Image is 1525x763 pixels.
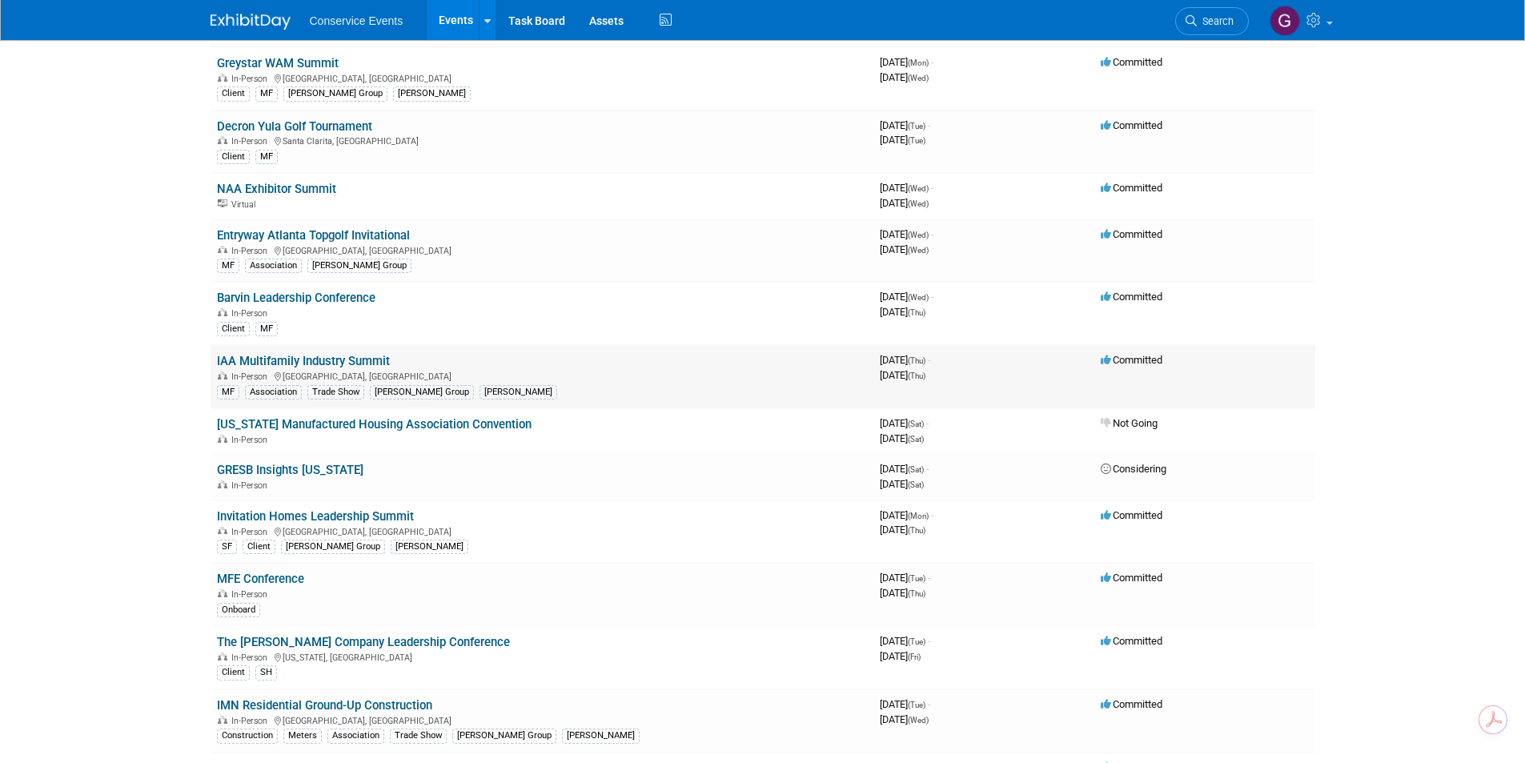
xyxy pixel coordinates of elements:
a: IAA Multifamily Industry Summit [217,354,390,368]
span: (Wed) [908,231,929,239]
span: In-Person [231,371,272,382]
span: Virtual [231,199,260,210]
span: - [931,182,933,194]
a: IMN Residential Ground-Up Construction [217,698,432,713]
span: Search [1197,15,1234,27]
span: [DATE] [880,182,933,194]
span: In-Person [231,589,272,600]
span: [DATE] [880,635,930,647]
span: Committed [1101,698,1162,710]
span: Conservice Events [310,14,403,27]
div: Onboard [217,603,260,617]
a: Decron Yula Golf Tournament [217,119,372,134]
span: - [926,417,929,429]
span: In-Person [231,480,272,491]
span: (Tue) [908,701,925,709]
div: MF [217,259,239,273]
span: Considering [1101,463,1166,475]
span: - [928,119,930,131]
img: In-Person Event [218,136,227,144]
span: (Tue) [908,637,925,646]
div: Client [217,150,250,164]
span: [DATE] [880,369,925,381]
div: [PERSON_NAME] Group [281,540,385,554]
span: [DATE] [880,228,933,240]
span: (Sat) [908,420,924,428]
div: [US_STATE], [GEOGRAPHIC_DATA] [217,650,867,663]
div: [PERSON_NAME] [480,385,557,400]
a: GRESB Insights [US_STATE] [217,463,363,477]
span: (Wed) [908,74,929,82]
a: NAA Exhibitor Summit [217,182,336,196]
span: [DATE] [880,56,933,68]
span: Committed [1101,228,1162,240]
a: Barvin Leadership Conference [217,291,375,305]
div: Client [243,540,275,554]
span: [DATE] [880,463,929,475]
div: [PERSON_NAME] [562,729,640,743]
span: Committed [1101,572,1162,584]
a: [US_STATE] Manufactured Housing Association Convention [217,417,532,432]
div: Santa Clarita, [GEOGRAPHIC_DATA] [217,134,867,147]
span: [DATE] [880,524,925,536]
img: In-Person Event [218,527,227,535]
div: [GEOGRAPHIC_DATA], [GEOGRAPHIC_DATA] [217,369,867,382]
div: Association [245,385,302,400]
img: In-Person Event [218,653,227,661]
a: MFE Conference [217,572,304,586]
div: [GEOGRAPHIC_DATA], [GEOGRAPHIC_DATA] [217,713,867,726]
span: (Wed) [908,246,929,255]
img: Virtual Event [218,199,227,207]
img: In-Person Event [218,589,227,597]
img: In-Person Event [218,308,227,316]
span: (Thu) [908,371,925,380]
span: [DATE] [880,354,930,366]
span: Committed [1101,119,1162,131]
span: (Wed) [908,293,929,302]
span: - [931,509,933,521]
span: (Wed) [908,199,929,208]
span: - [931,291,933,303]
div: [GEOGRAPHIC_DATA], [GEOGRAPHIC_DATA] [217,243,867,256]
span: [DATE] [880,197,929,209]
div: Association [327,729,384,743]
div: Construction [217,729,278,743]
img: In-Person Event [218,74,227,82]
div: Association [245,259,302,273]
span: - [928,635,930,647]
div: MF [255,322,278,336]
a: The [PERSON_NAME] Company Leadership Conference [217,635,510,649]
div: [GEOGRAPHIC_DATA], [GEOGRAPHIC_DATA] [217,524,867,537]
span: - [926,463,929,475]
span: Committed [1101,509,1162,521]
img: Gayle Reese [1270,6,1300,36]
span: - [928,354,930,366]
img: In-Person Event [218,246,227,254]
span: (Sat) [908,465,924,474]
div: [PERSON_NAME] Group [307,259,411,273]
a: Entryway Atlanta Topgolf Invitational [217,228,410,243]
img: ExhibitDay [211,14,291,30]
span: (Fri) [908,653,921,661]
span: [DATE] [880,509,933,521]
span: [DATE] [880,119,930,131]
span: (Wed) [908,716,929,725]
div: MF [255,86,278,101]
span: [DATE] [880,713,929,725]
span: [DATE] [880,432,924,444]
div: [PERSON_NAME] [391,540,468,554]
span: [DATE] [880,291,933,303]
span: (Mon) [908,58,929,67]
a: Greystar WAM Summit [217,56,339,70]
img: In-Person Event [218,371,227,379]
span: (Thu) [908,526,925,535]
span: In-Person [231,136,272,147]
span: [DATE] [880,417,929,429]
span: (Sat) [908,480,924,489]
div: Trade Show [307,385,364,400]
span: [DATE] [880,478,924,490]
div: [PERSON_NAME] Group [283,86,387,101]
span: Committed [1101,354,1162,366]
span: [DATE] [880,650,921,662]
span: Not Going [1101,417,1158,429]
